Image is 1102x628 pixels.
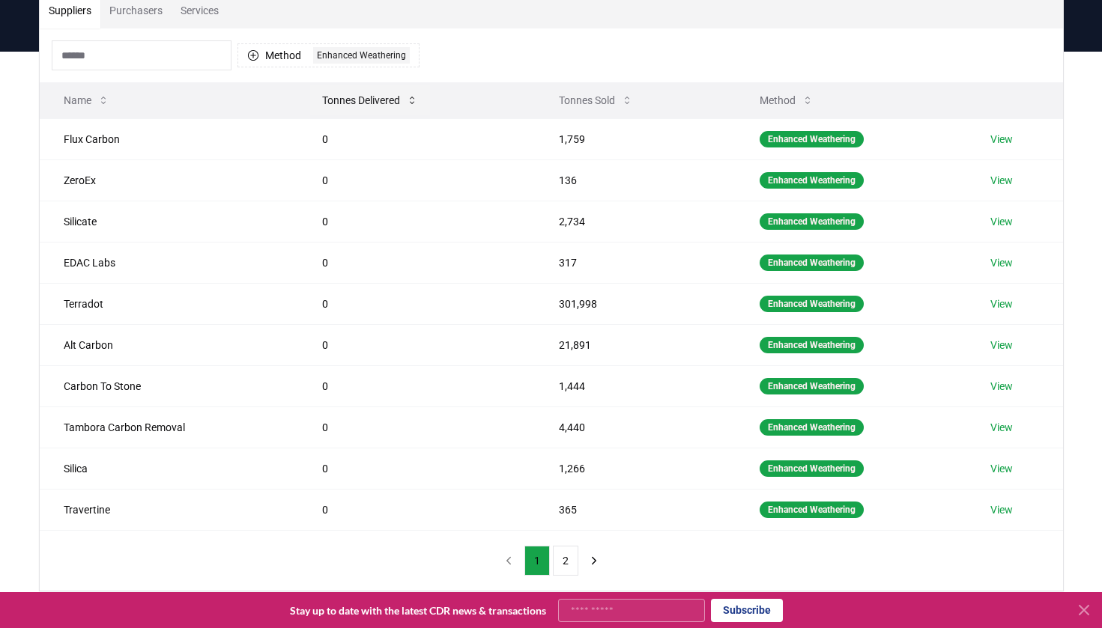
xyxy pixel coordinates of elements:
[760,296,864,312] div: Enhanced Weathering
[535,365,736,406] td: 1,444
[547,85,645,115] button: Tonnes Sold
[40,365,299,406] td: Carbon To Stone
[40,406,299,448] td: Tambora Carbon Removal
[760,254,864,271] div: Enhanced Weathering
[990,461,1013,476] a: View
[990,420,1013,435] a: View
[310,85,430,115] button: Tonnes Delivered
[748,85,826,115] button: Method
[535,201,736,242] td: 2,734
[535,159,736,201] td: 136
[990,173,1013,188] a: View
[52,85,121,115] button: Name
[760,213,864,230] div: Enhanced Weathering
[40,283,299,324] td: Terradot
[535,406,736,448] td: 4,440
[990,502,1013,517] a: View
[298,283,535,324] td: 0
[990,379,1013,394] a: View
[40,242,299,283] td: EDAC Labs
[535,242,736,283] td: 317
[298,406,535,448] td: 0
[298,201,535,242] td: 0
[313,47,410,64] div: Enhanced Weathering
[40,201,299,242] td: Silicate
[298,159,535,201] td: 0
[990,214,1013,229] a: View
[760,131,864,147] div: Enhanced Weathering
[237,43,420,67] button: MethodEnhanced Weathering
[990,296,1013,311] a: View
[535,448,736,489] td: 1,266
[760,172,864,189] div: Enhanced Weathering
[535,283,736,324] td: 301,998
[760,419,864,436] div: Enhanced Weathering
[535,489,736,530] td: 365
[990,132,1013,147] a: View
[581,546,607,576] button: next page
[760,337,864,353] div: Enhanced Weathering
[40,324,299,365] td: Alt Carbon
[990,255,1013,270] a: View
[535,118,736,159] td: 1,759
[40,118,299,159] td: Flux Carbon
[760,502,864,518] div: Enhanced Weathering
[298,324,535,365] td: 0
[298,489,535,530] td: 0
[760,378,864,394] div: Enhanced Weathering
[535,324,736,365] td: 21,891
[553,546,578,576] button: 2
[760,460,864,477] div: Enhanced Weathering
[990,338,1013,353] a: View
[298,365,535,406] td: 0
[298,242,535,283] td: 0
[40,159,299,201] td: ZeroEx
[524,546,550,576] button: 1
[40,489,299,530] td: Travertine
[40,448,299,489] td: Silica
[298,118,535,159] td: 0
[298,448,535,489] td: 0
